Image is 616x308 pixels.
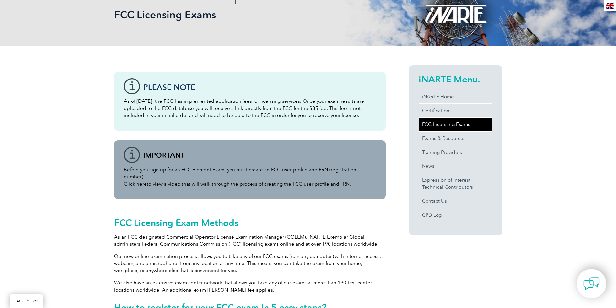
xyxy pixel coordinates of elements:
a: News [419,159,492,173]
a: CPD Log [419,208,492,222]
a: iNARTE Home [419,90,492,103]
p: We also have an extensive exam center network that allows you take any of our exams at more than ... [114,279,386,293]
a: Click here [124,181,147,187]
a: Contact Us [419,194,492,208]
h3: Please note [143,83,376,91]
img: en [606,3,614,9]
img: contact-chat.png [583,276,600,292]
a: FCC Licensing Exams [419,118,492,131]
a: Expression of Interest:Technical Contributors [419,173,492,194]
p: As an FCC designated Commercial Operator License Examination Manager (COLEM), iNARTE Exemplar Glo... [114,233,386,248]
p: As of [DATE], the FCC has implemented application fees for licensing services. Once your exam res... [124,98,376,119]
p: Before you sign up for an FCC Element Exam, you must create an FCC user profile and FRN (registra... [124,166,376,187]
a: Certifications [419,104,492,117]
a: Training Providers [419,145,492,159]
p: Our new online examination process allows you to take any of our FCC exams from any computer (wit... [114,253,386,274]
a: Exams & Resources [419,132,492,145]
h2: iNARTE Menu. [419,74,492,84]
a: BACK TO TOP [10,294,43,308]
h2: FCC Licensing Exam Methods [114,218,386,228]
h2: FCC Licensing Exams [114,10,386,20]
